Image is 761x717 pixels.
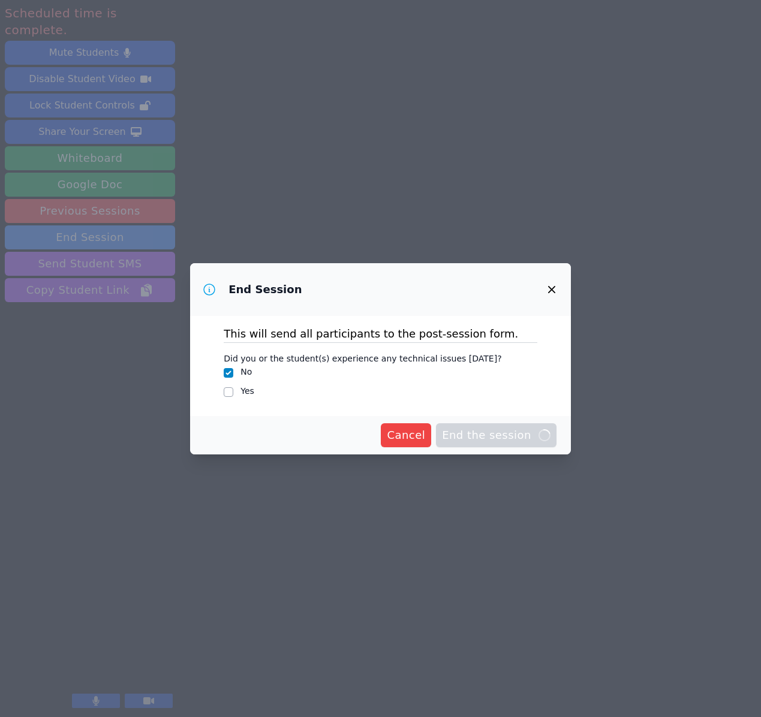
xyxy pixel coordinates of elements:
span: Cancel [387,427,425,444]
button: End the session [436,423,557,447]
legend: Did you or the student(s) experience any technical issues [DATE]? [224,348,501,366]
button: Cancel [381,423,431,447]
label: Yes [240,386,254,396]
p: This will send all participants to the post-session form. [224,326,537,342]
span: End the session [442,427,551,444]
label: No [240,367,252,376]
h3: End Session [228,282,302,297]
